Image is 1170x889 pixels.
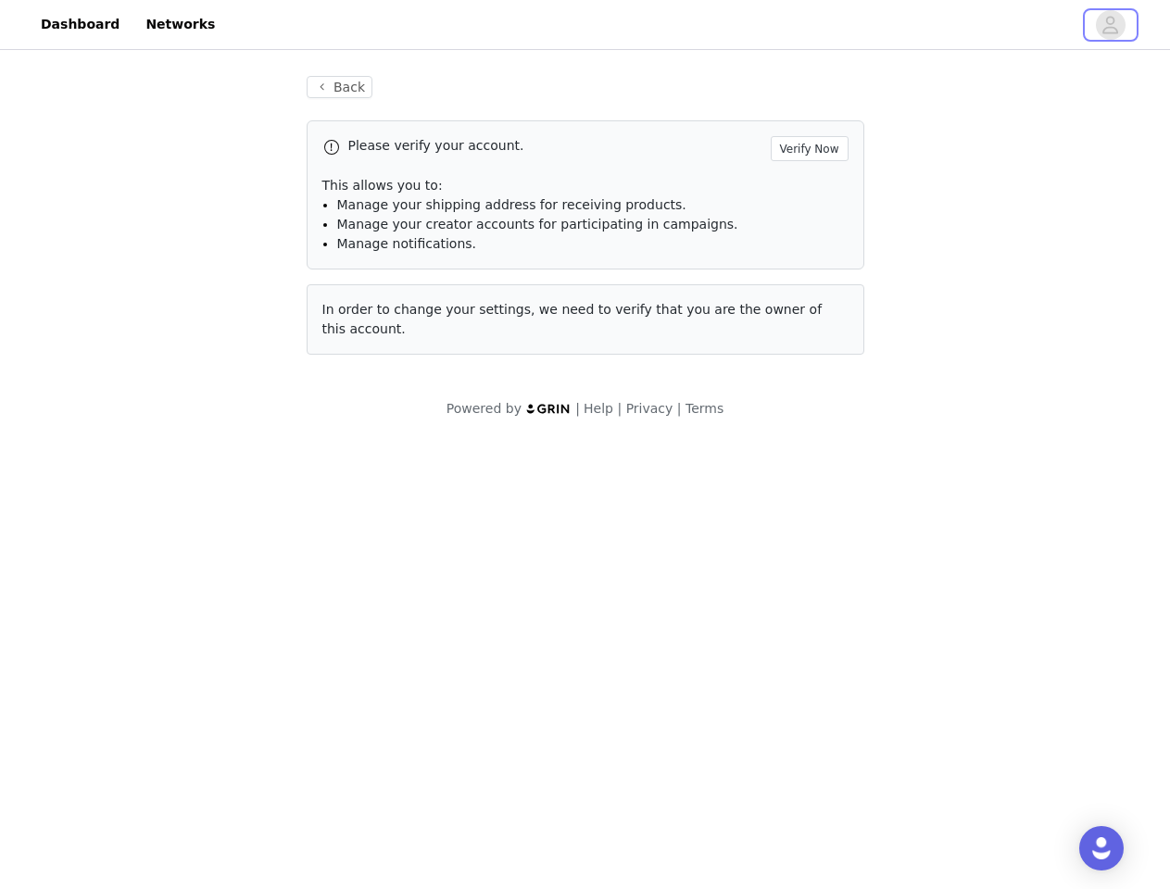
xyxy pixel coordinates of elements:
[447,401,522,416] span: Powered by
[617,401,622,416] span: |
[134,4,226,45] a: Networks
[322,302,823,336] span: In order to change your settings, we need to verify that you are the owner of this account.
[337,217,738,232] span: Manage your creator accounts for participating in campaigns.
[686,401,723,416] a: Terms
[348,136,763,156] p: Please verify your account.
[626,401,673,416] a: Privacy
[584,401,613,416] a: Help
[525,403,572,415] img: logo
[677,401,682,416] span: |
[575,401,580,416] span: |
[337,197,686,212] span: Manage your shipping address for receiving products.
[322,176,849,195] p: This allows you to:
[337,236,477,251] span: Manage notifications.
[30,4,131,45] a: Dashboard
[1101,10,1119,40] div: avatar
[1079,826,1124,870] div: Open Intercom Messenger
[771,136,849,161] button: Verify Now
[307,76,373,98] button: Back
